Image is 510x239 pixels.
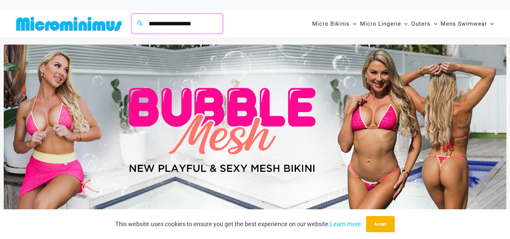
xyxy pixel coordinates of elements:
a: Micro BikinisMenu ToggleMenu Toggle [310,14,358,34]
a: Mens SwimwearMenu ToggleMenu Toggle [439,14,496,34]
span: Menu Toggle [487,15,494,32]
span: Mens Swimwear [441,15,487,32]
img: MM SHOP LOGO FLAT [13,16,124,31]
p: This website uses cookies to ensure you get the best experience on our website. [115,219,361,229]
span: Outers [411,15,430,32]
a: OutersMenu ToggleMenu Toggle [410,14,439,34]
nav: Site Navigation [309,12,497,35]
img: Bubble Mesh Highlight Pink [4,45,506,216]
input: Search Submit [144,14,223,34]
span: Micro Bikinis [312,15,350,32]
a: Learn more [330,220,361,228]
span: Menu Toggle [401,15,408,32]
span: Menu Toggle [350,15,356,32]
span: Menu Toggle [430,15,437,32]
a: Micro LingerieMenu ToggleMenu Toggle [358,14,409,34]
span: Micro Lingerie [360,15,401,32]
button: Accept [366,216,395,232]
a: Search icon link [137,20,143,28]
